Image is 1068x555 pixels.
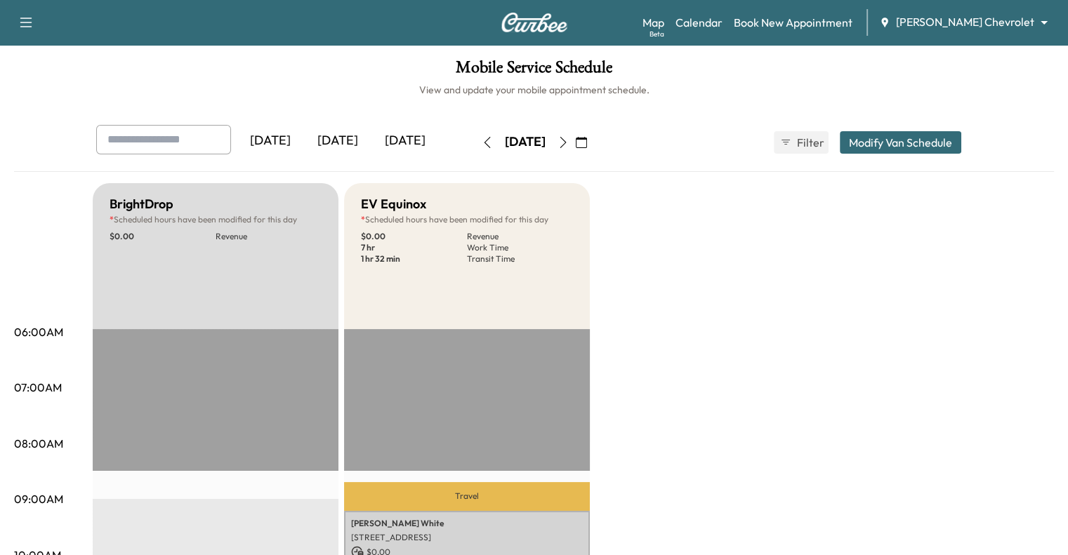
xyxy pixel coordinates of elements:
[237,125,304,157] div: [DATE]
[361,231,467,242] p: $ 0.00
[774,131,829,154] button: Filter
[501,13,568,32] img: Curbee Logo
[371,125,439,157] div: [DATE]
[351,532,583,543] p: [STREET_ADDRESS]
[361,242,467,253] p: 7 hr
[896,14,1034,30] span: [PERSON_NAME] Chevrolet
[304,125,371,157] div: [DATE]
[110,231,216,242] p: $ 0.00
[14,435,63,452] p: 08:00AM
[14,490,63,507] p: 09:00AM
[467,253,573,265] p: Transit Time
[14,379,62,396] p: 07:00AM
[14,323,63,340] p: 06:00AM
[351,518,583,529] p: [PERSON_NAME] White
[361,214,573,225] p: Scheduled hours have been modified for this day
[14,59,1054,83] h1: Mobile Service Schedule
[110,194,173,214] h5: BrightDrop
[467,242,573,253] p: Work Time
[797,134,822,151] span: Filter
[840,131,961,154] button: Modify Van Schedule
[650,29,664,39] div: Beta
[216,231,322,242] p: Revenue
[110,214,322,225] p: Scheduled hours have been modified for this day
[467,231,573,242] p: Revenue
[505,133,546,151] div: [DATE]
[361,194,426,214] h5: EV Equinox
[734,14,852,31] a: Book New Appointment
[14,83,1054,97] h6: View and update your mobile appointment schedule.
[642,14,664,31] a: MapBeta
[675,14,723,31] a: Calendar
[344,482,590,511] p: Travel
[361,253,467,265] p: 1 hr 32 min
